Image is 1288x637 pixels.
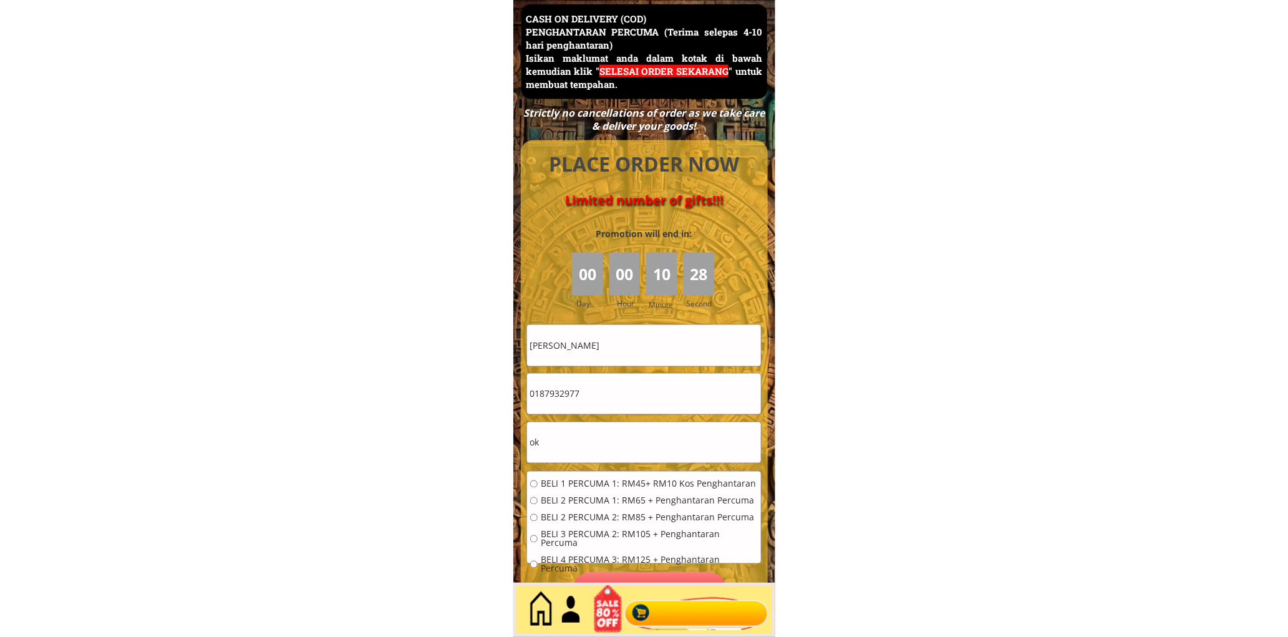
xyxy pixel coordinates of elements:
[535,193,753,208] h4: Limited number of gifts!!!
[576,298,608,309] h3: Day
[527,422,761,463] input: Alamat
[541,513,758,522] span: BELI 2 PERCUMA 2: RM85 + Penghantaran Percuma
[541,530,758,548] span: BELI 3 PERCUMA 2: RM105 + Penghantaran Percuma
[571,572,728,614] p: Pesan sekarang
[541,480,758,489] span: BELI 1 PERCUMA 1: RM45+ RM10 Kos Penghantaran
[541,497,758,505] span: BELI 2 PERCUMA 1: RM65 + Penghantaran Percuma
[649,299,676,311] h3: Minute
[526,12,762,91] h3: CASH ON DELIVERY (COD) PENGHANTARAN PERCUMA (Terima selepas 4-10 hari penghantaran) Isikan maklum...
[617,298,643,309] h3: Hour
[519,107,768,133] div: Strictly no cancellations of order as we take care & deliver your goods!
[687,298,717,309] h3: Second
[599,65,729,77] span: SELESAI ORDER SEKARANG
[527,374,761,414] input: Telefon
[573,227,714,241] h3: Promotion will end in:
[527,325,761,366] input: Nama
[535,150,753,178] h4: PLACE ORDER NOW
[541,556,758,573] span: BELI 4 PERCUMA 3: RM125 + Penghantaran Percuma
